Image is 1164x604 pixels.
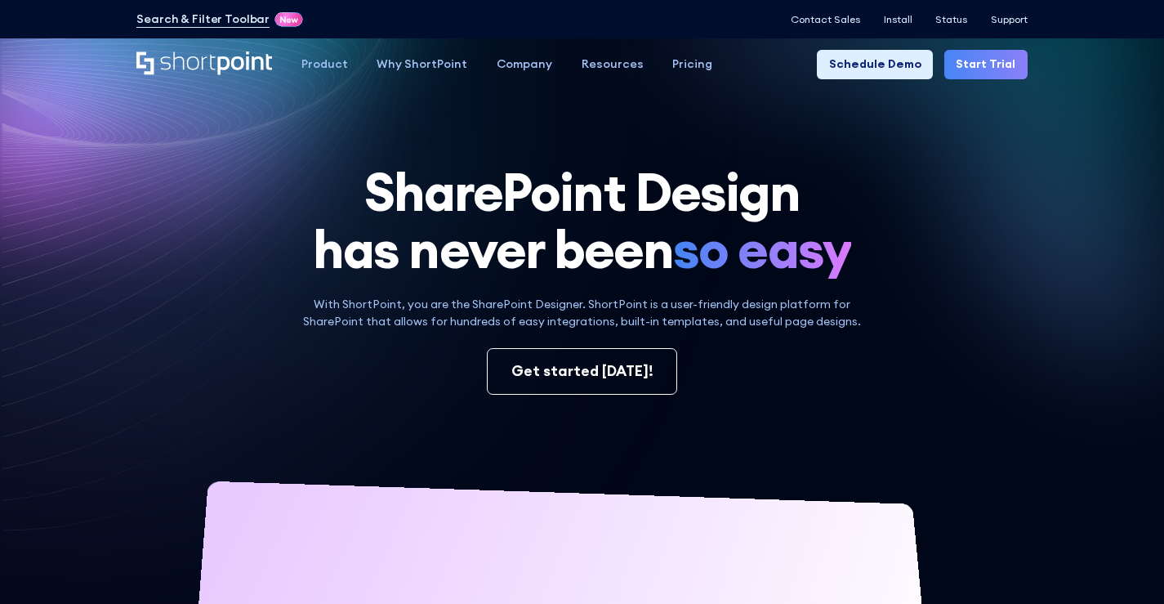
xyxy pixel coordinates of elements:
[288,296,876,331] p: With ShortPoint, you are the SharePoint Designer. ShortPoint is a user-friendly design platform f...
[511,360,653,383] div: Get started [DATE]!
[817,50,933,79] a: Schedule Demo
[497,56,552,73] div: Company
[567,50,658,79] a: Resources
[487,348,677,395] a: Get started [DATE]!
[884,14,912,25] a: Install
[287,50,363,79] a: Product
[136,51,272,77] a: Home
[944,50,1028,79] a: Start Trial
[363,50,483,79] a: Why ShortPoint
[672,56,712,73] div: Pricing
[301,56,348,73] div: Product
[991,14,1028,25] a: Support
[482,50,567,79] a: Company
[673,221,851,279] span: so easy
[935,14,967,25] a: Status
[377,56,467,73] div: Why ShortPoint
[136,11,270,28] a: Search & Filter Toolbar
[582,56,644,73] div: Resources
[658,50,727,79] a: Pricing
[136,163,1027,279] h1: SharePoint Design has never been
[791,14,860,25] a: Contact Sales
